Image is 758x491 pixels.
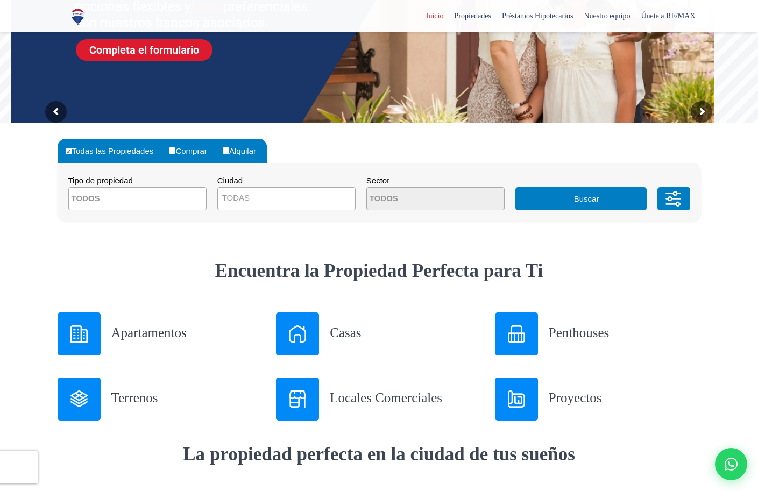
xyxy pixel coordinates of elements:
a: Locales Comerciales [276,378,482,421]
button: Buscar [515,187,647,210]
textarea: Search [69,188,173,211]
label: Todas las Propiedades [63,139,165,163]
textarea: Search [367,188,471,211]
input: Alquilar [223,147,229,154]
label: Alquilar [220,139,267,163]
a: Completa el formulario [76,39,212,61]
input: Todas las Propiedades [66,148,72,154]
span: TODAS [222,193,250,202]
h3: Terrenos [111,388,264,407]
h3: Locales Comerciales [330,388,482,407]
strong: Encuentra la Propiedad Perfecta para Ti [215,260,543,281]
label: Introduce una dirección de correo válida. [3,79,164,88]
h3: Casas [330,323,482,342]
span: Tipo de propiedad [68,176,133,185]
img: Logo de REMAX [68,8,87,26]
span: TODAS [218,190,355,205]
span: Ciudad [217,176,243,185]
a: Casas [276,312,482,355]
span: Préstamos Hipotecarios [497,8,579,24]
span: Inicio [421,8,449,24]
h3: Penthouses [549,323,701,342]
span: Sector [366,176,389,185]
a: Proyectos [495,378,701,421]
span: Propiedades [449,8,496,24]
span: TODAS [217,187,356,210]
a: Penthouses [495,312,701,355]
label: Comprar [166,139,217,163]
input: Comprar [169,147,175,154]
a: Terrenos [58,378,264,421]
span: Únete a RE/MAX [635,8,700,24]
span: Nuestro equipo [578,8,635,24]
a: Apartamentos [58,312,264,355]
h3: Apartamentos [111,323,264,342]
strong: La propiedad perfecta en la ciudad de tus sueños [183,444,575,465]
h3: Proyectos [549,388,701,407]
